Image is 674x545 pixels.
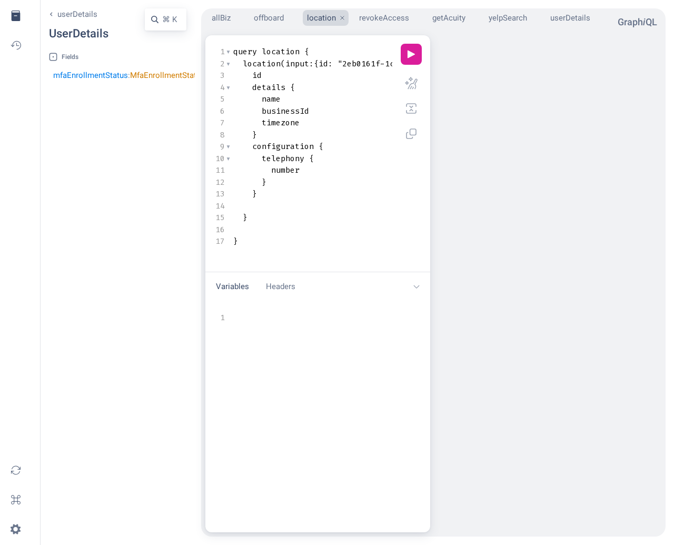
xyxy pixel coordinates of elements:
button: Close Tab [336,10,349,26]
button: allBiz [207,10,231,26]
button: getAcuity [428,10,465,26]
div: 15 [214,212,225,224]
a: mfaEnrollmentStatus [53,71,128,80]
span: input [285,58,309,69]
button: Headers [260,276,302,297]
span: :{ [309,58,319,69]
div: UserDetails [49,25,108,42]
button: offboard [250,10,284,26]
a: GraphiQL [618,16,657,27]
span: { [319,141,323,152]
div: 3 [214,70,225,82]
button: Variables [210,276,255,297]
button: Open settings dialog [4,518,27,541]
span: } [262,177,266,187]
input: ⌘ K [161,13,180,26]
span: location [243,58,281,69]
button: Open short keys dialog [4,488,27,511]
span: { [290,82,295,93]
button: Copy query (Shift-Ctrl-C) [401,123,422,144]
span: timezone [262,117,300,128]
div: Editor Commands [401,44,422,263]
button: Prettify query (Shift-Ctrl-P) [401,73,422,94]
span: number [271,165,300,175]
span: } [233,236,238,246]
div: 1 [214,46,225,58]
button: revokeAccess [355,10,409,26]
button: yelpSearch [484,10,527,26]
div: location [201,35,666,537]
div: 6 [214,105,225,117]
span: { [309,153,314,164]
span: id [319,58,328,69]
span: "2eb0161f-1ca9-4ce1-98ff-9315fb6ebb7e" [338,58,518,69]
div: Fields [49,53,186,61]
div: 4 [214,82,225,94]
button: Show History [4,34,27,57]
button: userDetails [546,10,590,26]
div: 12 [214,176,225,189]
span: } [252,130,257,140]
button: Hide editor tools [407,276,426,297]
button: location [303,10,336,26]
div: 10 [214,153,225,165]
button: Re-fetch GraphQL schema [4,459,27,482]
div: 17 [214,235,225,247]
div: 1 [214,312,225,324]
span: name [262,94,281,104]
div: 9 [214,141,225,153]
section: Variables [205,301,430,532]
div: 11 [214,164,225,176]
a: MfaEnrollmentStatus [130,71,205,80]
span: } [243,212,247,223]
div: : [53,70,186,82]
div: 7 [214,117,225,129]
span: id [252,70,262,81]
ul: Select active operation [201,4,609,33]
div: 16 [214,224,225,236]
div: Search UserDetails... [145,8,186,31]
button: Hide Documentation Explorer [4,4,27,27]
span: query [233,46,257,57]
section: Result Window [437,35,661,532]
section: Query Editor [205,35,430,272]
span: location [262,46,300,57]
span: businessId [262,106,309,116]
div: 2 [214,58,225,70]
span: configuration [252,141,314,152]
a: Go back to userDetails [49,8,108,21]
span: } [252,189,257,199]
div: 13 [214,188,225,200]
div: 8 [214,129,225,141]
button: Execute query (Ctrl-Enter) [401,44,422,65]
section: Documentation Explorer [49,8,186,81]
div: 14 [214,200,225,212]
span: telephony [262,153,304,164]
span: ( [281,58,285,69]
button: Merge fragments into query (Shift-Ctrl-M) [401,98,422,119]
span: details [252,82,285,93]
em: i [643,16,646,27]
div: 5 [214,93,225,105]
span: : [328,58,333,69]
span: { [304,46,309,57]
